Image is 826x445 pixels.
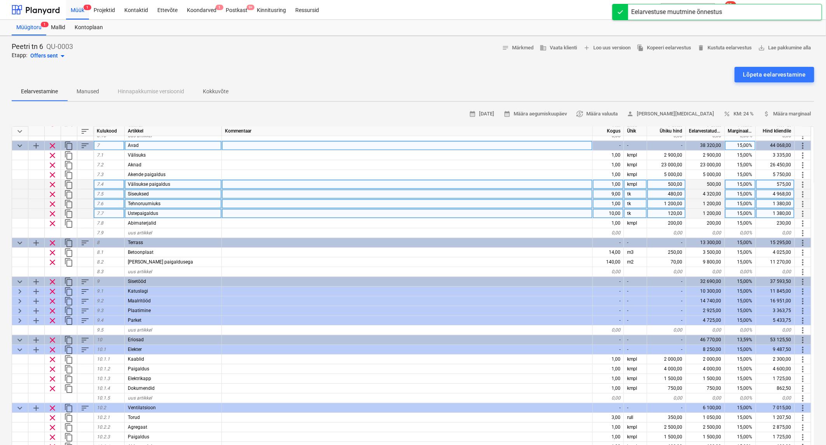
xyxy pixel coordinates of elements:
div: 15,00% [725,277,756,287]
div: 200,00 [686,219,725,229]
span: Eemalda rida [48,209,57,219]
div: 480,00 [647,190,686,199]
div: 15 295,00 [756,238,795,248]
div: 0,00 [593,267,624,277]
div: 9 800,00 [686,258,725,267]
span: Dubleeri rida [64,200,73,209]
span: Sorteeri read kategooriasiseselt [80,239,90,248]
div: 1 200,00 [647,199,686,209]
div: 1 380,00 [756,199,795,209]
div: - [647,238,686,248]
div: - [647,287,686,297]
div: 4 000,00 [686,365,725,374]
div: 0,00 [686,326,725,335]
span: person [627,110,634,117]
span: Määra valuuta [576,110,618,119]
span: Ahenda kategooria [15,336,24,345]
p: Kokkuvõte [203,87,228,96]
div: 4 725,00 [686,316,725,326]
div: 1 200,00 [686,199,725,209]
div: 3 335,00 [756,151,795,161]
div: 0,00 [686,229,725,238]
div: 15,00% [725,238,756,248]
span: Kopeeri eelarvestus [637,44,692,52]
div: 11 270,00 [756,258,795,267]
div: - [647,306,686,316]
span: KM: 24 % [724,110,754,119]
span: Ahenda kategooria [15,277,24,287]
span: Märkmed [502,44,533,52]
span: Eemalda rida [48,248,57,258]
span: Eemalda rida [48,258,57,267]
div: 0,00% [725,229,756,238]
span: Dubleeri rida [64,161,73,170]
div: 15,00% [725,287,756,297]
div: - [593,297,624,306]
div: - [647,345,686,355]
button: Lae pakkumine alla [755,42,814,54]
div: 1,00 [593,161,624,170]
span: Lisa reale alamkategooria [31,287,41,297]
span: Rohkem toiminguid [798,200,808,209]
span: Lisa reale alamkategooria [31,239,41,248]
span: Vaata klienti [540,44,577,52]
div: 11 845,00 [756,287,795,297]
span: Kustuta eelarvestus [698,44,752,52]
div: 1 200,00 [686,209,725,219]
div: - [624,297,647,306]
span: Sorteeri read kategooriasiseselt [80,297,90,306]
span: Eemalda rida [48,141,57,151]
button: Kopeeri eelarvestus [634,42,695,54]
div: 5 000,00 [686,170,725,180]
div: 9,00 [593,190,624,199]
div: 140,00 [593,258,624,267]
div: 1,00 [593,170,624,180]
div: - [624,287,647,297]
span: Rohkem toiminguid [798,171,808,180]
a: Müügitoru1 [12,20,46,35]
span: 1 [216,5,223,10]
span: Ahenda kategooria [15,239,24,248]
span: Eemalda rida [48,190,57,199]
span: Rohkem toiminguid [798,258,808,267]
span: Rohkem toiminguid [798,141,808,151]
div: 15,00% [725,219,756,229]
div: 23 000,00 [647,161,686,170]
span: attach_money [763,110,770,117]
span: Eemalda rida [48,316,57,326]
span: Sorteeri read kategooriasiseselt [80,141,90,151]
span: [PERSON_NAME][MEDICAL_DATA] [627,110,714,119]
span: Dubleeri kategooriat [64,346,73,355]
span: Lae pakkumine alla [758,44,811,52]
button: Lõpeta eelarvestamine [735,67,814,82]
span: Dubleeri rida [64,190,73,199]
div: 14,00 [593,248,624,258]
div: 15,00% [725,151,756,161]
span: Rohkem toiminguid [798,307,808,316]
span: 1 [84,5,91,10]
div: - [647,335,686,345]
div: 0,00 [756,326,795,335]
span: business [540,44,547,51]
div: 14 740,00 [686,297,725,306]
span: Dubleeri kategooriat [64,336,73,345]
div: 1,00 [593,151,624,161]
span: Lisa reale alamkategooria [31,336,41,345]
span: 1 [41,22,49,27]
div: 44 068,00 [756,141,795,151]
span: currency_exchange [576,110,583,117]
a: Kontoplaan [70,20,108,35]
span: delete [698,44,705,51]
button: Määra aegumiskuupäev [500,108,570,120]
div: 15,00% [725,199,756,209]
div: Hind kliendile [756,127,795,136]
span: Dubleeri kategooriat [64,287,73,297]
div: 15,00% [725,141,756,151]
div: 4 320,00 [686,190,725,199]
span: Eemalda rida [48,307,57,316]
div: 2 000,00 [647,355,686,365]
div: - [624,306,647,316]
div: Müügitoru [12,20,46,35]
div: 10,00 [593,209,624,219]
